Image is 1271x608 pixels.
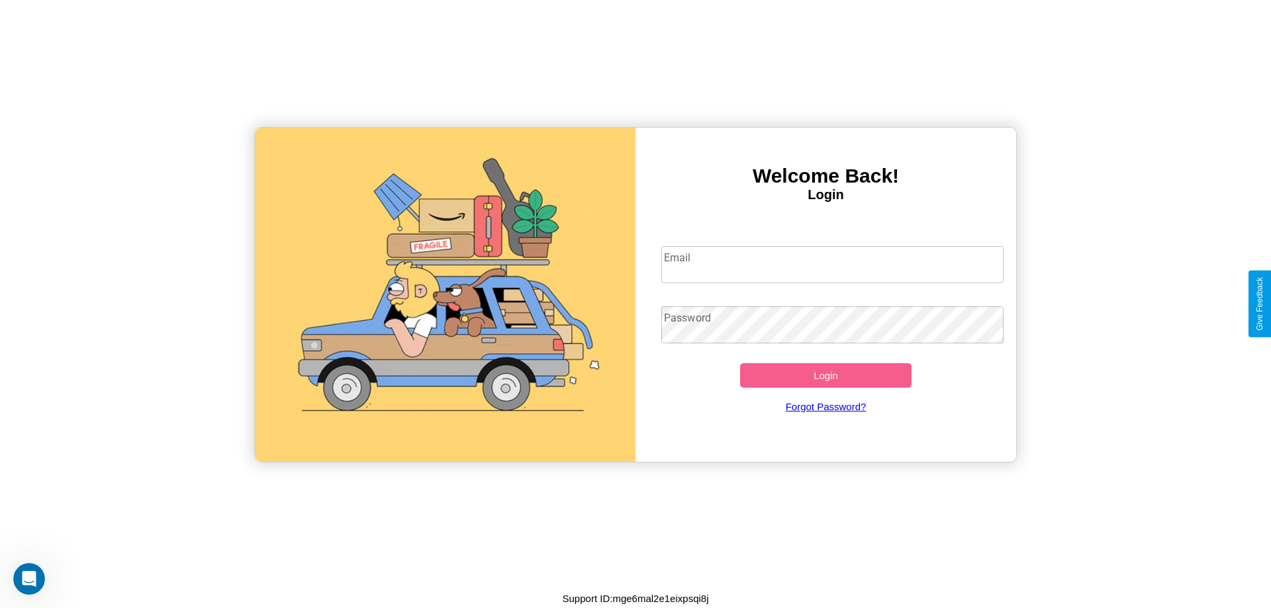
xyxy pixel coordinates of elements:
img: gif [255,128,635,462]
h3: Welcome Back! [635,165,1016,187]
a: Forgot Password? [655,388,998,425]
button: Login [740,363,912,388]
p: Support ID: mge6mal2e1eixpsqi8j [563,589,709,607]
div: Give Feedback [1255,277,1264,331]
h4: Login [635,187,1016,202]
iframe: Intercom live chat [13,563,45,595]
